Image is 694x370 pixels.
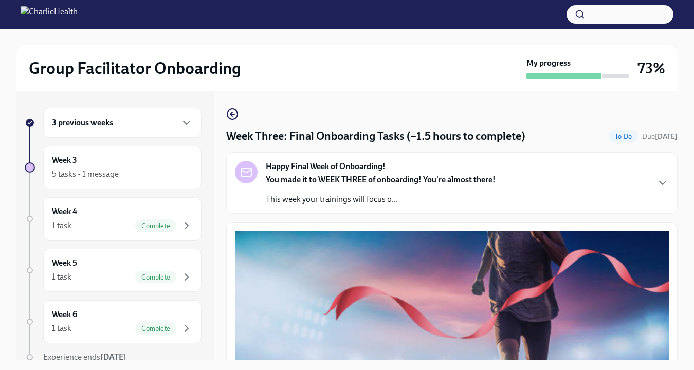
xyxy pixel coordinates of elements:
[266,161,386,172] strong: Happy Final Week of Onboarding!
[29,58,241,79] h2: Group Facilitator Onboarding
[21,6,78,23] img: CharlieHealth
[52,169,119,180] div: 5 tasks • 1 message
[637,59,665,78] h3: 73%
[52,155,77,166] h6: Week 3
[25,249,202,292] a: Week 51 taskComplete
[135,222,176,230] span: Complete
[135,273,176,281] span: Complete
[52,257,77,269] h6: Week 5
[226,128,525,144] h4: Week Three: Final Onboarding Tasks (~1.5 hours to complete)
[266,175,496,184] strong: You made it to WEEK THREE of onboarding! You're almost there!
[52,117,113,128] h6: 3 previous weeks
[52,220,71,231] div: 1 task
[642,132,678,141] span: October 11th, 2025 10:00
[266,194,496,205] p: This week your trainings will focus o...
[655,132,678,141] strong: [DATE]
[43,108,202,138] div: 3 previous weeks
[25,146,202,189] a: Week 35 tasks • 1 message
[100,352,126,362] strong: [DATE]
[52,206,77,217] h6: Week 4
[52,271,71,283] div: 1 task
[52,323,71,334] div: 1 task
[52,309,77,320] h6: Week 6
[25,300,202,343] a: Week 61 taskComplete
[609,133,638,140] span: To Do
[642,132,678,141] span: Due
[526,58,571,69] strong: My progress
[135,325,176,332] span: Complete
[43,352,126,362] span: Experience ends
[25,197,202,240] a: Week 41 taskComplete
